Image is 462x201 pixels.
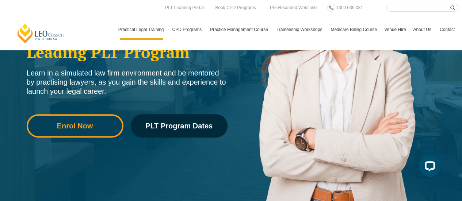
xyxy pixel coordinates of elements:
a: PLT Learning Portal [163,4,206,12]
a: Practice Management Course [206,19,273,40]
h2: Qualify for Admission with [PERSON_NAME]'s Leading PLT Program [27,6,228,61]
a: Book CPD Programs [213,4,257,12]
a: Practical Legal Training [115,19,169,40]
a: CPD Programs [168,19,206,40]
div: Learn in a simulated law firm environment and be mentored by practising lawyers, as you gain the ... [27,69,228,96]
a: Venue Hire [381,19,409,40]
span: Enrol Now [57,122,93,130]
a: Traineeship Workshops [273,19,327,40]
a: Pre-Recorded Webcasts [268,4,320,12]
a: About Us [409,19,436,40]
a: Contact [436,19,458,40]
a: PLT Program Dates [131,114,228,138]
a: Enrol Now [27,114,123,138]
span: PLT Program Dates [145,122,213,130]
iframe: LiveChat chat widget [413,152,444,183]
a: Medicare Billing Course [327,19,381,40]
a: 1300 039 031 [334,4,364,12]
span: 1300 039 031 [336,5,363,10]
a: [PERSON_NAME] Centre for Law [16,23,65,44]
